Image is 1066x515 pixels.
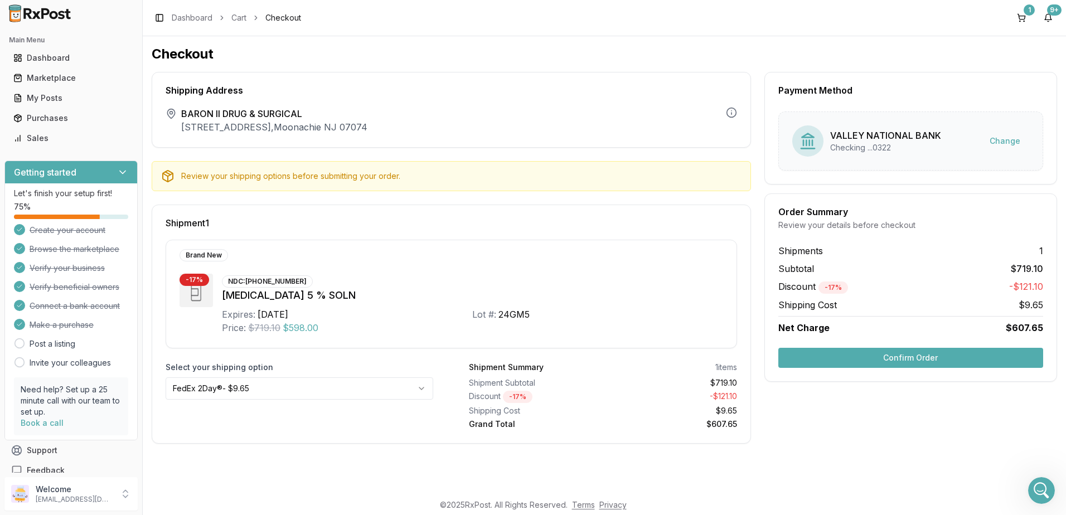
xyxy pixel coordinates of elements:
[9,84,214,117] div: LUIS says…
[30,281,119,293] span: Verify beneficial owners
[125,84,214,108] div: i see one for $435
[172,12,301,23] nav: breadcrumb
[778,298,837,312] span: Shipping Cost
[9,338,214,372] div: Manuel says…
[30,263,105,274] span: Verify your business
[14,166,76,179] h3: Getting started
[36,495,113,504] p: [EMAIL_ADDRESS][DOMAIN_NAME]
[35,365,44,374] button: Emoji picker
[14,188,128,199] p: Let's finish your setup first!
[166,86,737,95] div: Shipping Address
[18,201,174,223] div: Im checking as we speak they had orders earlier they confirmed
[607,377,736,388] div: $719.10
[18,124,174,145] div: That's the same pharmacy let me contact. Them
[9,108,133,128] a: Purchases
[9,128,133,148] a: Sales
[778,281,848,292] span: Discount
[222,288,723,303] div: [MEDICAL_DATA] 5 % SOLN
[54,6,127,14] h1: [PERSON_NAME]
[180,274,213,307] img: Xiidra 5 % SOLN
[166,362,433,373] label: Select your shipping option
[166,218,209,227] span: Shipment 1
[4,69,138,87] button: Marketplace
[7,4,28,26] button: go back
[13,72,129,84] div: Marketplace
[469,377,598,388] div: Shipment Subtotal
[778,220,1043,231] div: Review your details before checkout
[9,117,183,152] div: That's the same pharmacy let me contact. Them
[18,36,174,69] div: They cancelled I dont get why they cancelled and they barely posted it. Im sorry
[172,12,212,23] a: Dashboard
[9,195,214,239] div: Manuel says…
[4,460,138,480] button: Feedback
[30,300,120,312] span: Connect a bank account
[54,14,76,25] p: Active
[607,419,736,430] div: $607.65
[607,391,736,403] div: - $121.10
[778,322,830,333] span: Net Charge
[9,161,214,195] div: LUIS says…
[1012,9,1030,27] button: 1
[13,52,129,64] div: Dashboard
[9,305,214,338] div: LUIS says…
[9,88,133,108] a: My Posts
[258,308,288,321] div: [DATE]
[498,308,530,321] div: 24GM5
[30,319,94,331] span: Make a purchase
[4,109,138,127] button: Purchases
[4,4,76,22] img: RxPost Logo
[21,384,122,417] p: Need help? Set up a 25 minute call with our team to set up.
[9,272,214,305] div: Manuel says…
[9,239,214,272] div: LUIS says…
[715,362,737,373] div: 1 items
[4,89,138,107] button: My Posts
[30,225,105,236] span: Create your account
[181,120,367,134] p: [STREET_ADDRESS] , Moonachie NJ 07074
[231,12,246,23] a: Cart
[778,207,1043,216] div: Order Summary
[30,357,111,368] a: Invite your colleagues
[180,274,209,286] div: - 17 %
[9,195,183,230] div: Im checking as we speak they had orders earlier they confirmed
[222,308,255,321] div: Expires:
[9,29,214,84] div: Manuel says…
[4,129,138,147] button: Sales
[4,49,138,67] button: Dashboard
[9,29,183,75] div: They cancelled I dont get why they cancelled and they barely posted it. Im sorry
[180,249,228,261] div: Brand New
[36,484,113,495] p: Welcome
[167,312,205,323] div: whenever
[503,391,532,403] div: - 17 %
[30,338,75,349] a: Post a listing
[187,239,214,263] div: ok
[27,465,65,476] span: Feedback
[599,500,627,509] a: Privacy
[14,201,31,212] span: 75 %
[21,418,64,427] a: Book a call
[1039,244,1043,257] span: 1
[196,4,216,25] div: Close
[1011,262,1043,275] span: $719.10
[17,365,26,374] button: Upload attachment
[469,419,598,430] div: Grand Total
[9,36,133,45] h2: Main Menu
[134,90,205,101] div: i see one for $435
[778,86,1043,95] div: Payment Method
[4,440,138,460] button: Support
[181,171,742,182] div: Review your shipping options before submitting your order.
[469,405,598,416] div: Shipping Cost
[469,391,598,403] div: Discount
[818,281,848,294] div: - 17 %
[265,12,301,23] span: Checkout
[18,279,106,290] div: when do you need by?
[152,45,1057,63] h1: Checkout
[778,348,1043,368] button: Confirm Order
[830,129,941,142] div: VALLEY NATIONAL BANK
[1006,321,1043,334] span: $607.65
[778,262,814,275] span: Subtotal
[1039,9,1057,27] button: 9+
[248,321,280,334] span: $719.10
[9,48,133,68] a: Dashboard
[981,131,1029,151] button: Change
